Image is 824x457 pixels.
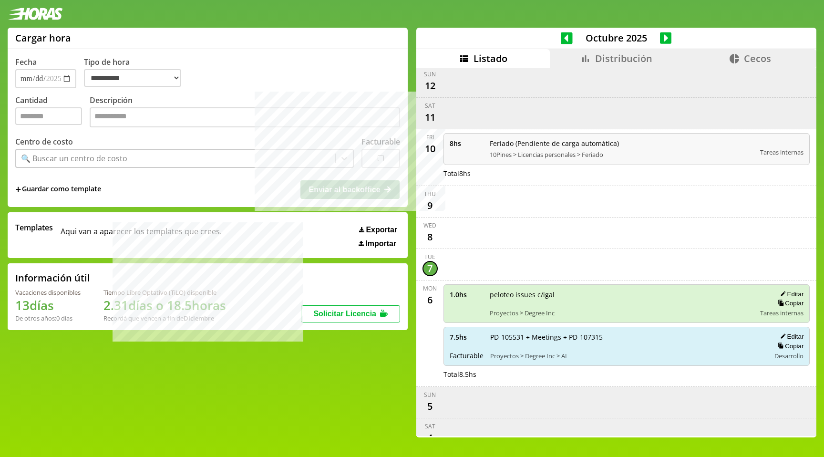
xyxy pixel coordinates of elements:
div: Sat [425,102,435,110]
span: Listado [474,52,507,65]
select: Tipo de hora [84,69,181,87]
span: Solicitar Licencia [313,310,376,318]
span: Facturable [450,351,484,360]
label: Facturable [361,136,400,147]
div: 7 [422,261,438,276]
span: Importar [365,239,396,248]
div: 11 [422,110,438,125]
span: Tareas internas [760,309,803,317]
div: 12 [422,78,438,93]
span: Octubre 2025 [573,31,660,44]
span: Proyectos > Degree Inc > AI [490,352,764,360]
span: peloteo issues c/igal [490,290,754,299]
label: Tipo de hora [84,57,189,88]
div: scrollable content [416,68,816,436]
span: Proyectos > Degree Inc [490,309,754,317]
span: 7.5 hs [450,332,484,342]
span: Desarrollo [774,352,803,360]
div: 10 [422,141,438,156]
button: Solicitar Licencia [301,305,400,322]
span: Exportar [366,226,397,234]
button: Exportar [356,225,400,235]
div: Fri [426,133,434,141]
div: Vacaciones disponibles [15,288,81,297]
span: 1.0 hs [450,290,483,299]
div: 9 [422,198,438,213]
input: Cantidad [15,107,82,125]
span: Aqui van a aparecer los templates que crees. [61,222,222,248]
div: Tiempo Libre Optativo (TiLO) disponible [103,288,226,297]
button: Editar [777,332,803,341]
button: Copiar [775,342,803,350]
img: logotipo [8,8,63,20]
span: 8 hs [450,139,483,148]
span: PD-105531 + Meetings + PD-107315 [490,332,764,342]
div: Thu [424,190,436,198]
div: 🔍 Buscar un centro de costo [21,153,127,164]
span: 10Pines > Licencias personales > Feriado [490,150,754,159]
div: 8 [422,229,438,245]
b: Diciembre [184,314,214,322]
h1: 2.31 días o 18.5 horas [103,297,226,314]
div: 5 [422,399,438,414]
div: Sat [425,422,435,430]
button: Editar [777,290,803,298]
label: Cantidad [15,95,90,130]
h1: Cargar hora [15,31,71,44]
div: Mon [423,284,437,292]
label: Descripción [90,95,400,130]
div: Sun [424,391,436,399]
label: Centro de costo [15,136,73,147]
span: Feriado (Pendiente de carga automática) [490,139,754,148]
h2: Información útil [15,271,90,284]
div: Tue [424,253,435,261]
div: Total 8 hs [443,169,810,178]
h1: 13 días [15,297,81,314]
div: 6 [422,292,438,308]
span: + [15,184,21,195]
div: Sun [424,70,436,78]
label: Fecha [15,57,37,67]
textarea: Descripción [90,107,400,127]
span: +Guardar como template [15,184,101,195]
div: De otros años: 0 días [15,314,81,322]
div: Wed [423,221,436,229]
div: 4 [422,430,438,446]
span: Cecos [744,52,771,65]
span: Templates [15,222,53,233]
div: Recordá que vencen a fin de [103,314,226,322]
button: Copiar [775,299,803,307]
div: Total 8.5 hs [443,370,810,379]
span: Distribución [595,52,652,65]
span: Tareas internas [760,148,803,156]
